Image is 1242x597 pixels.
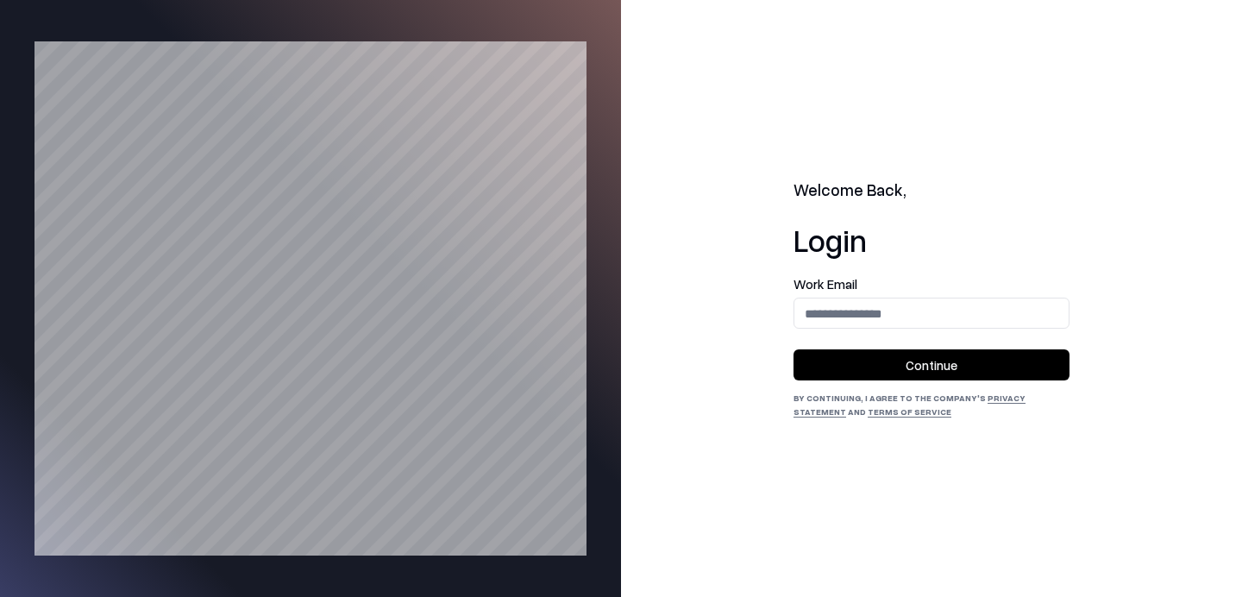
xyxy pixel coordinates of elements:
label: Work Email [793,278,1069,291]
a: Terms of Service [868,406,951,417]
h1: Login [793,223,1069,257]
div: By continuing, I agree to the Company's and [793,391,1069,418]
h2: Welcome Back, [793,179,1069,203]
button: Continue [793,349,1069,380]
